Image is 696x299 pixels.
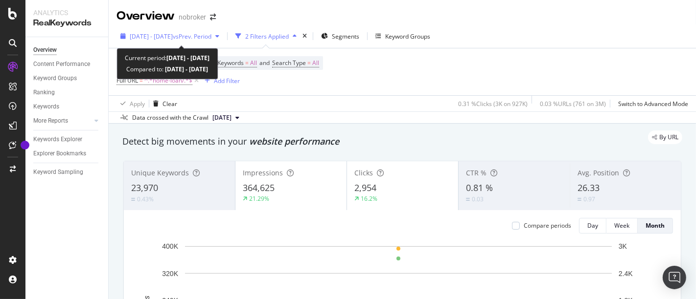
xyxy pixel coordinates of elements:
button: [DATE] [209,112,243,124]
a: Overview [33,45,101,55]
a: Ranking [33,87,101,98]
span: 2,954 [354,182,376,193]
div: Current period: [125,53,210,64]
div: Add Filter [214,77,240,85]
text: 400K [162,242,178,250]
span: Full URL [116,76,138,85]
div: Day [587,221,598,230]
img: Equal [578,198,581,201]
button: Apply [116,96,145,111]
div: nobroker [179,12,206,22]
a: Keyword Sampling [33,167,101,177]
div: Keyword Sampling [33,167,83,177]
img: Equal [131,198,135,201]
text: 320K [162,270,178,278]
span: ^.*home-loan/.*$ [144,74,192,87]
a: Keyword Groups [33,73,101,84]
span: Clicks [354,168,373,177]
div: Content Performance [33,59,90,69]
button: Clear [149,96,177,111]
span: Avg. Position [578,168,619,177]
div: 2 Filters Applied [245,32,289,41]
div: Keyword Groups [33,73,77,84]
span: 0.81 % [466,182,493,193]
span: Search Type [272,59,306,67]
img: Equal [466,198,470,201]
button: [DATE] - [DATE]vsPrev. Period [116,28,223,44]
div: times [301,31,309,41]
span: vs Prev. Period [173,32,211,41]
span: All [312,56,319,70]
span: Impressions [243,168,283,177]
div: More Reports [33,116,68,126]
span: 26.33 [578,182,600,193]
div: Week [614,221,629,230]
span: Unique Keywords [131,168,189,177]
span: Keywords [217,59,244,67]
a: More Reports [33,116,92,126]
text: 3K [619,242,627,250]
div: Overview [33,45,57,55]
div: Open Intercom Messenger [663,266,686,289]
span: 2025 Aug. 4th [212,113,232,122]
button: Add Filter [201,75,240,86]
div: Keyword Groups [385,32,430,41]
span: [DATE] - [DATE] [130,32,173,41]
button: Switch to Advanced Mode [614,96,688,111]
div: Keywords [33,102,59,112]
a: Keywords Explorer [33,134,101,145]
div: Month [646,221,665,230]
div: Keywords Explorer [33,134,82,145]
b: [DATE] - [DATE] [164,65,209,74]
div: 16.2% [361,194,377,203]
span: and [259,59,270,67]
div: Switch to Advanced Mode [618,100,688,108]
div: 0.03 % URLs ( 761 on 3M ) [540,100,606,108]
div: Data crossed with the Crawl [132,113,209,122]
a: Keywords [33,102,101,112]
button: Keyword Groups [371,28,434,44]
div: 21.29% [249,194,269,203]
div: Overview [116,8,175,24]
text: 2.4K [619,270,633,278]
div: Compared to: [127,64,209,75]
div: 0.43% [137,195,154,203]
div: 0.31 % Clicks ( 3K on 927K ) [458,100,528,108]
span: Segments [332,32,359,41]
a: Explorer Bookmarks [33,149,101,159]
b: [DATE] - [DATE] [167,54,210,63]
a: Content Performance [33,59,101,69]
span: = [139,76,143,85]
span: = [307,59,311,67]
span: 364,625 [243,182,275,193]
div: legacy label [648,130,682,144]
div: Apply [130,100,145,108]
button: Month [638,218,673,234]
button: Day [579,218,606,234]
div: Tooltip anchor [21,141,29,149]
div: 0.03 [472,195,484,203]
span: = [245,59,249,67]
button: Segments [317,28,363,44]
button: Week [606,218,638,234]
div: 0.97 [583,195,595,203]
div: Analytics [33,8,100,18]
span: 23,970 [131,182,158,193]
div: Ranking [33,87,55,98]
span: CTR % [466,168,487,177]
button: 2 Filters Applied [232,28,301,44]
div: RealKeywords [33,18,100,29]
div: Clear [162,100,177,108]
div: Explorer Bookmarks [33,149,86,159]
div: Compare periods [524,221,571,230]
span: By URL [659,134,678,140]
span: All [250,56,257,70]
div: arrow-right-arrow-left [210,14,216,21]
